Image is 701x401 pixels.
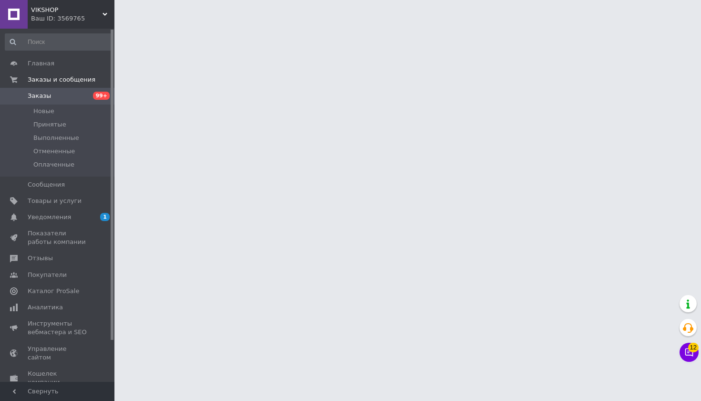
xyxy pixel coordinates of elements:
[28,197,82,205] span: Товары и услуги
[31,6,103,14] span: VIKSHOP
[33,107,54,116] span: Новые
[33,160,74,169] span: Оплаченные
[28,254,53,263] span: Отзывы
[28,345,88,362] span: Управление сайтом
[28,213,71,222] span: Уведомления
[28,319,88,337] span: Инструменты вебмастера и SEO
[33,120,66,129] span: Принятые
[31,14,114,23] div: Ваш ID: 3569765
[28,287,79,295] span: Каталог ProSale
[5,33,113,51] input: Поиск
[33,134,79,142] span: Выполненные
[100,213,110,221] span: 1
[28,303,63,312] span: Аналитика
[28,369,88,387] span: Кошелек компании
[688,343,699,352] span: 12
[28,271,67,279] span: Покупатели
[93,92,110,100] span: 99+
[28,59,54,68] span: Главная
[28,75,95,84] span: Заказы и сообщения
[28,92,51,100] span: Заказы
[680,343,699,362] button: Чат с покупателем12
[28,180,65,189] span: Сообщения
[33,147,75,156] span: Отмененные
[28,229,88,246] span: Показатели работы компании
